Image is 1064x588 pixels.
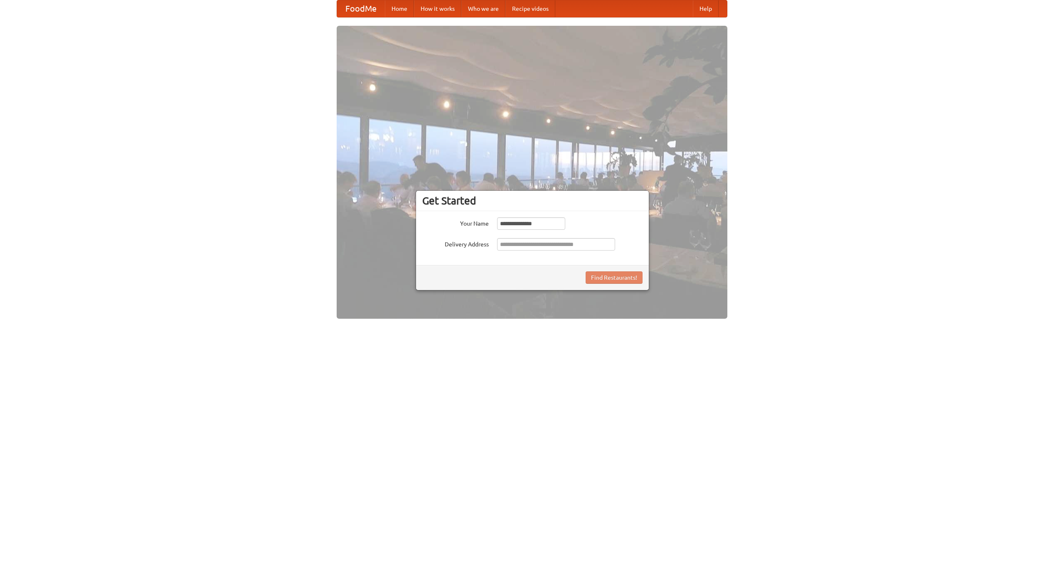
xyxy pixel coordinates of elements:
a: Home [385,0,414,17]
a: Who we are [461,0,505,17]
a: FoodMe [337,0,385,17]
a: Help [693,0,719,17]
label: Your Name [422,217,489,228]
h3: Get Started [422,194,643,207]
label: Delivery Address [422,238,489,248]
a: Recipe videos [505,0,555,17]
button: Find Restaurants! [586,271,643,284]
a: How it works [414,0,461,17]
